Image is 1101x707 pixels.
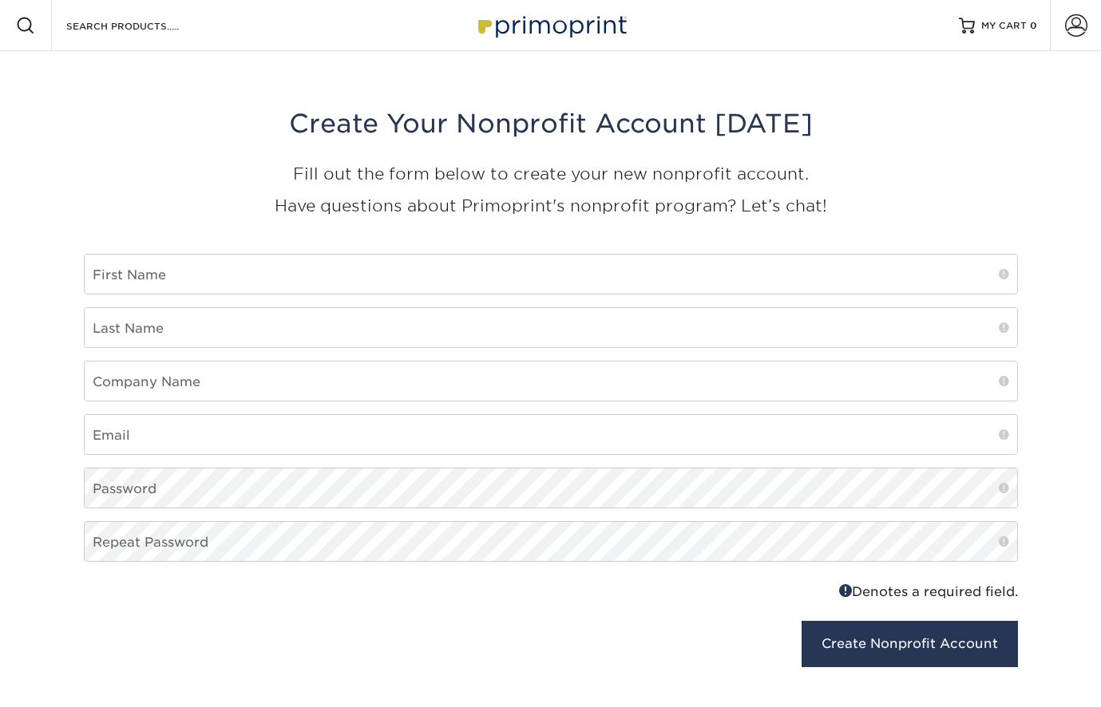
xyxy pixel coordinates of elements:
p: Fill out the form below to create your new nonprofit account. Have questions about Primoprint's n... [84,158,1018,222]
img: Primoprint [471,8,631,42]
span: 0 [1030,20,1037,31]
button: Create Nonprofit Account [802,621,1018,667]
div: Denotes a required field. [563,581,1018,602]
h3: Create Your Nonprofit Account [DATE] [84,109,1018,139]
input: SEARCH PRODUCTS..... [65,16,220,35]
span: MY CART [981,19,1027,33]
